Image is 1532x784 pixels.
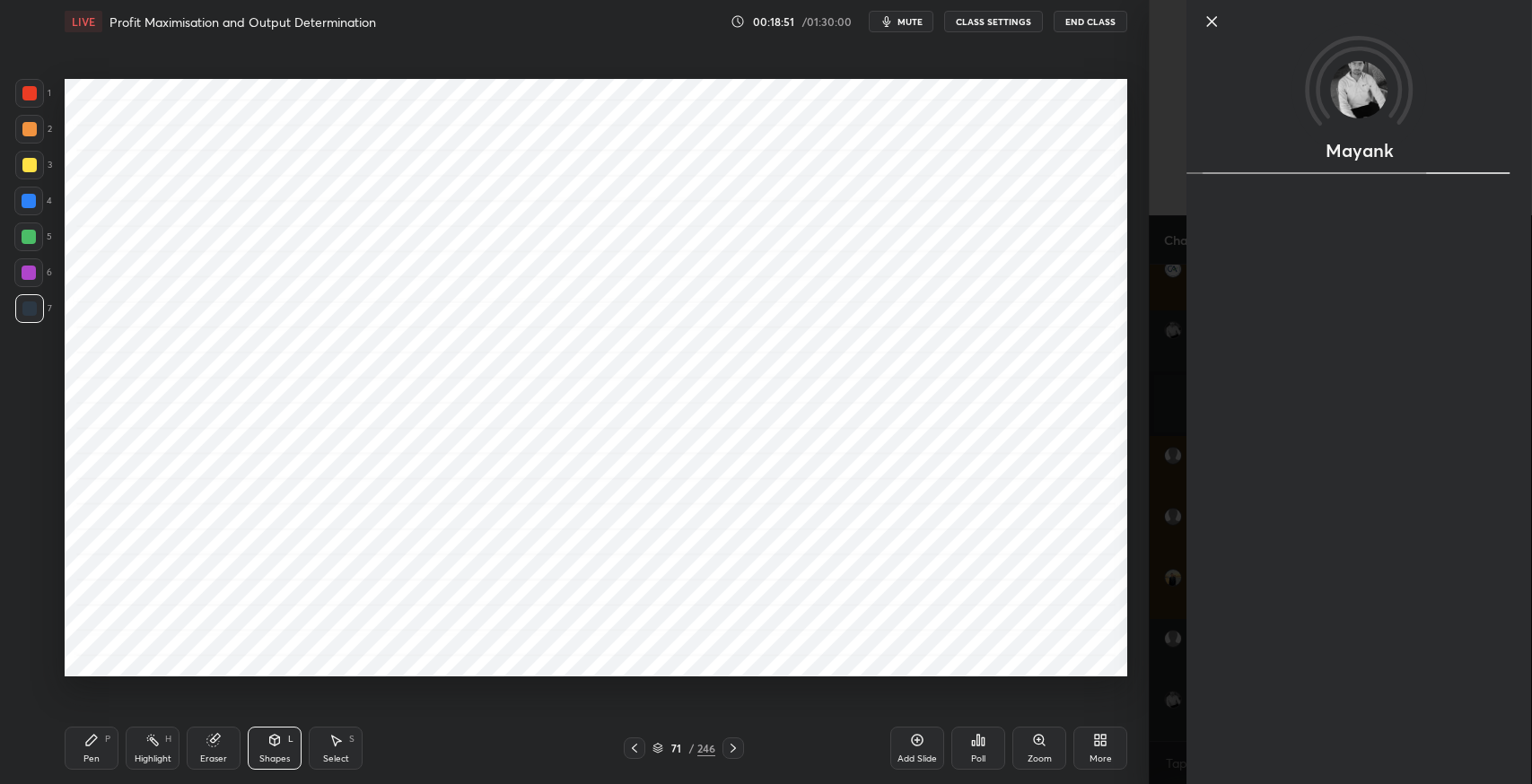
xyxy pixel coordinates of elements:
[697,740,715,756] div: 246
[1028,754,1052,763] div: Zoom
[14,258,52,287] div: 6
[944,11,1043,32] button: CLASS SETTINGS
[1326,144,1394,158] p: Mayank
[897,15,923,28] span: mute
[323,754,349,763] div: Select
[1186,159,1531,178] div: animation
[869,11,933,32] button: mute
[288,735,293,744] div: L
[349,735,355,744] div: S
[14,222,52,251] div: 5
[15,79,51,108] div: 1
[667,743,685,754] div: 71
[15,151,52,179] div: 3
[1331,61,1388,118] img: f8840d19e8ee4b509986dd96207f5500.jpg
[105,735,110,744] div: P
[1054,11,1127,32] button: End Class
[135,754,171,763] div: Highlight
[165,735,171,744] div: H
[897,754,937,763] div: Add Slide
[14,187,52,215] div: 4
[1090,754,1112,763] div: More
[83,754,100,763] div: Pen
[200,754,227,763] div: Eraser
[15,115,52,144] div: 2
[259,754,290,763] div: Shapes
[15,294,52,323] div: 7
[971,754,985,763] div: Poll
[688,743,694,754] div: /
[65,11,102,32] div: LIVE
[109,13,376,30] h4: Profit Maximisation and Output Determination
